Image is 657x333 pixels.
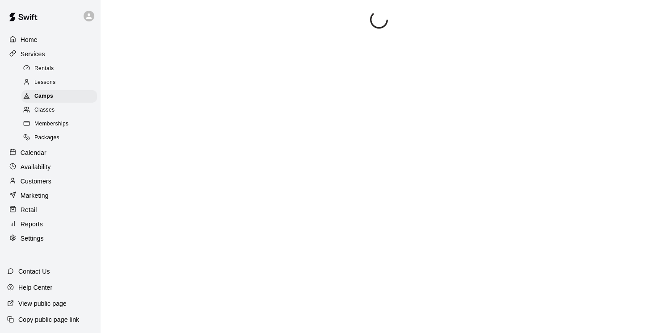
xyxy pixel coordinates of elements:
span: Packages [34,133,59,142]
span: Camps [34,92,53,101]
a: Classes [21,104,101,117]
div: Rentals [21,62,97,75]
p: Help Center [18,283,52,292]
a: Calendar [7,146,93,159]
p: Home [21,35,38,44]
span: Memberships [34,120,68,129]
a: Settings [7,232,93,245]
a: Reports [7,217,93,231]
p: Calendar [21,148,46,157]
p: Copy public page link [18,315,79,324]
p: Reports [21,220,43,229]
a: Rentals [21,62,101,75]
p: View public page [18,299,67,308]
p: Settings [21,234,44,243]
span: Classes [34,106,55,115]
a: Customers [7,175,93,188]
a: Packages [21,131,101,145]
p: Retail [21,205,37,214]
p: Contact Us [18,267,50,276]
p: Customers [21,177,51,186]
div: Packages [21,132,97,144]
a: Marketing [7,189,93,202]
a: Availability [7,160,93,174]
p: Marketing [21,191,49,200]
span: Rentals [34,64,54,73]
div: Camps [21,90,97,103]
div: Lessons [21,76,97,89]
p: Availability [21,162,51,171]
a: Memberships [21,117,101,131]
a: Home [7,33,93,46]
a: Retail [7,203,93,216]
div: Memberships [21,118,97,130]
a: Lessons [21,75,101,89]
a: Services [7,47,93,61]
a: Camps [21,90,101,104]
p: Services [21,50,45,58]
span: Lessons [34,78,56,87]
div: Classes [21,104,97,117]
